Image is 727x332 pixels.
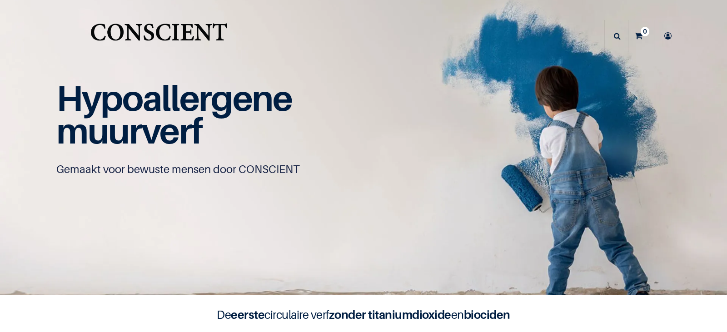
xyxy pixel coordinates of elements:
h4: De circulaire verf en [182,306,545,323]
a: 0 [628,20,654,52]
p: Gemaakt voor bewuste mensen door CONSCIENT [56,162,671,177]
img: Conscient.nl [89,18,229,54]
b: biociden [464,307,510,322]
a: Logo of Conscient.nl [89,18,229,54]
span: Hypoallergene [56,77,292,119]
b: zonder titaniumdioxide [329,307,451,322]
span: muurverf [56,109,202,152]
sup: 0 [641,27,649,36]
b: eerste [231,307,264,322]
